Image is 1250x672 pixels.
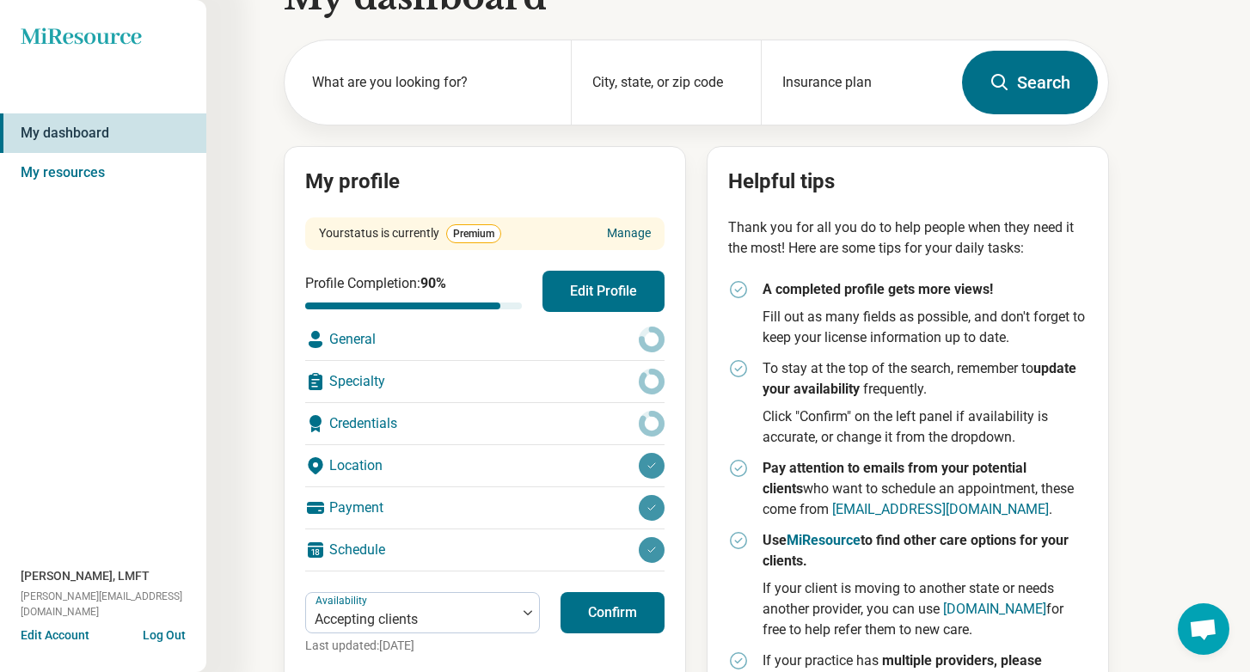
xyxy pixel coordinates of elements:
[832,501,1049,517] a: [EMAIL_ADDRESS][DOMAIN_NAME]
[1178,603,1229,655] a: Open chat
[607,224,651,242] a: Manage
[728,217,1088,259] p: Thank you for all you do to help people when they need it the most! Here are some tips for your d...
[305,403,665,444] div: Credentials
[787,532,861,548] a: MiResource
[561,592,665,633] button: Confirm
[763,406,1088,448] p: Click "Confirm" on the left panel if availability is accurate, or change it from the dropdown.
[446,224,501,243] span: Premium
[305,168,665,197] h2: My profile
[305,487,665,528] div: Payment
[305,319,665,360] div: General
[21,589,206,620] span: [PERSON_NAME][EMAIL_ADDRESS][DOMAIN_NAME]
[943,601,1046,617] a: [DOMAIN_NAME]
[763,281,993,297] strong: A completed profile gets more views!
[763,307,1088,348] p: Fill out as many fields as possible, and don't forget to keep your license information up to date.
[21,626,89,645] button: Edit Account
[305,529,665,571] div: Schedule
[319,224,501,243] div: Your status is currently
[763,358,1088,400] p: To stay at the top of the search, remember to frequently.
[312,72,550,93] label: What are you looking for?
[143,626,186,640] button: Log Out
[542,271,665,312] button: Edit Profile
[763,360,1076,397] strong: update your availability
[305,445,665,486] div: Location
[962,51,1098,114] button: Search
[763,578,1088,640] p: If your client is moving to another state or needs another provider, you can use for free to help...
[763,532,1069,569] strong: Use to find other care options for your clients.
[305,273,522,309] div: Profile Completion:
[21,567,150,585] span: [PERSON_NAME], LMFT
[763,458,1088,520] p: who want to schedule an appointment, these come from .
[763,460,1026,497] strong: Pay attention to emails from your potential clients
[420,275,446,291] span: 90 %
[305,637,540,655] p: Last updated: [DATE]
[305,361,665,402] div: Specialty
[316,595,371,607] label: Availability
[728,168,1088,197] h2: Helpful tips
